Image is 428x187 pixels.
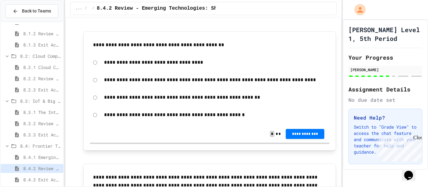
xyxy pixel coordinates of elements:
h2: Assignment Details [348,85,422,94]
h2: Your Progress [348,53,422,62]
span: 8.3.3 Exit Activity - IoT Data Detective Challenge [23,131,61,138]
div: No due date set [348,96,422,104]
div: Chat with us now!Close [3,2,43,40]
span: 8.1.3 Exit Activity - AI Detective [23,42,61,48]
span: 8.4: Frontier Tech Spotlight [20,143,61,149]
span: / [85,6,87,11]
h1: [PERSON_NAME] Level 1, 5th Period [348,25,422,43]
iframe: chat widget [376,135,422,161]
h3: Need Help? [354,114,417,121]
span: ... [76,6,82,11]
span: Back to Teams [22,8,51,14]
div: My Account [348,2,367,17]
span: 8.3.2 Review - The Internet of Things and Big Data [23,120,61,127]
button: Back to Teams [6,4,58,18]
span: 8.2.1 Cloud Computing: Transforming the Digital World [23,64,61,71]
div: [PERSON_NAME] [350,67,420,72]
span: 8.2.2 Review - Cloud Computing [23,75,61,82]
span: 8.4.2 Review - Emerging Technologies: Shaping Our Digital Future [97,5,290,12]
iframe: chat widget [402,162,422,181]
span: 8.4.2 Review - Emerging Technologies: Shaping Our Digital Future [23,165,61,172]
span: 8.4.3 Exit Activity - Future Tech Challenge [23,176,61,183]
span: 8.3: IoT & Big Data [20,98,61,104]
span: 8.1.2 Review - Introduction to Artificial Intelligence [23,30,61,37]
span: 8.2: Cloud Computing [20,53,61,59]
span: 8.3.1 The Internet of Things and Big Data: Our Connected Digital World [23,109,61,116]
span: 8.2.3 Exit Activity - Cloud Service Detective [23,86,61,93]
span: / [92,6,94,11]
span: 8.4.1 Emerging Technologies: Shaping Our Digital Future [23,154,61,160]
p: Switch to "Grade View" to access the chat feature and communicate with your teacher for help and ... [354,124,417,155]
